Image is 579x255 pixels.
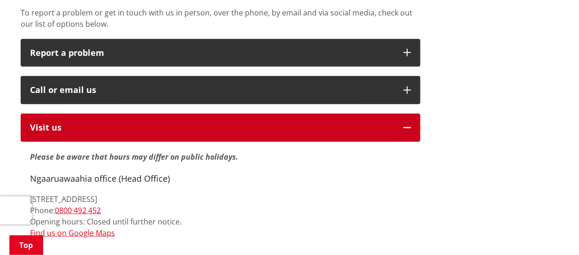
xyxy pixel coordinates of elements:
strong: Please be aware that hours may differ on public holidays. [30,152,238,173]
p: [STREET_ADDRESS] Phone: Opening hours: Closed until further notice. [30,193,411,239]
button: Visit us [21,114,420,142]
p: To report a problem or get in touch with us in person, over the phone, by email and via social me... [21,7,420,30]
a: Find us on Google Maps [30,228,115,238]
div: Call or email us [30,85,394,95]
p: Visit us [30,123,394,132]
a: 0800 492 452 [55,205,101,216]
button: Call or email us [21,76,420,104]
a: Top [9,235,43,255]
p: Report a problem [30,48,394,58]
iframe: Messenger Launcher [536,216,570,249]
button: Report a problem [21,39,420,67]
h4: Ngaaruawaahia office (Head Office) [30,174,411,184]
